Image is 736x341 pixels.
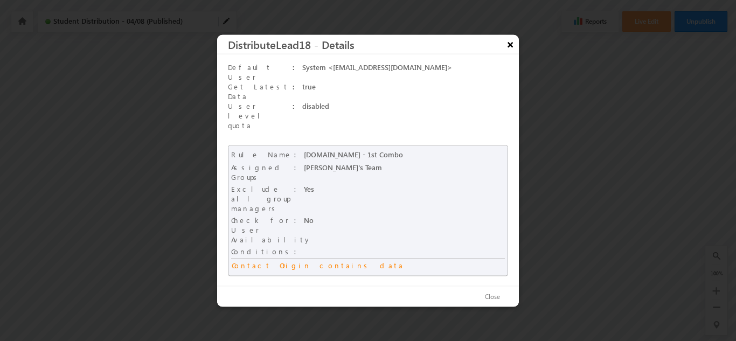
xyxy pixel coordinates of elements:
[294,162,297,173] div: :
[231,246,294,257] div: Conditions
[231,184,294,213] div: Exclude all group managers
[304,162,484,173] div: [PERSON_NAME]'s Team
[231,215,294,244] div: Check for User Availability
[302,101,487,116] div: disabled
[294,246,297,257] div: :
[294,149,297,160] div: :
[304,184,484,194] div: Yes
[228,62,293,81] div: Default User
[228,101,293,130] div: User level quota
[294,184,297,194] div: :
[302,81,487,96] div: true
[474,289,511,304] button: Close
[304,215,484,226] div: No
[293,62,295,77] div: :
[228,81,293,101] div: Get Latest Data
[232,260,311,269] span: Contact Origin
[502,34,519,53] button: ×
[231,162,294,182] div: Assigned Groups
[293,81,295,96] div: :
[304,149,484,160] div: [DOMAIN_NAME] - 1st Combo
[231,149,294,160] div: Rule Name
[320,260,404,269] span: contains data
[293,101,295,116] div: :
[294,215,297,226] div: :
[302,62,487,77] div: System <[EMAIL_ADDRESS][DOMAIN_NAME]>
[228,34,519,53] h3: DistributeLead18 - Details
